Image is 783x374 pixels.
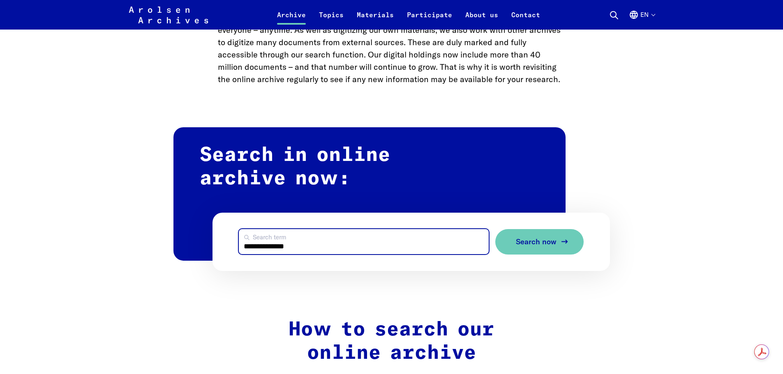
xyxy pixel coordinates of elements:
[312,10,350,30] a: Topics
[629,10,655,30] button: English, language selection
[270,10,312,30] a: Archive
[218,318,566,365] h2: How to search our online archive
[270,5,547,25] nav: Primary
[350,10,400,30] a: Materials
[505,10,547,30] a: Contact
[495,229,584,255] button: Search now
[516,238,557,246] span: Search now
[173,127,566,260] h2: Search in online archive now:
[459,10,505,30] a: About us
[400,10,459,30] a: Participate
